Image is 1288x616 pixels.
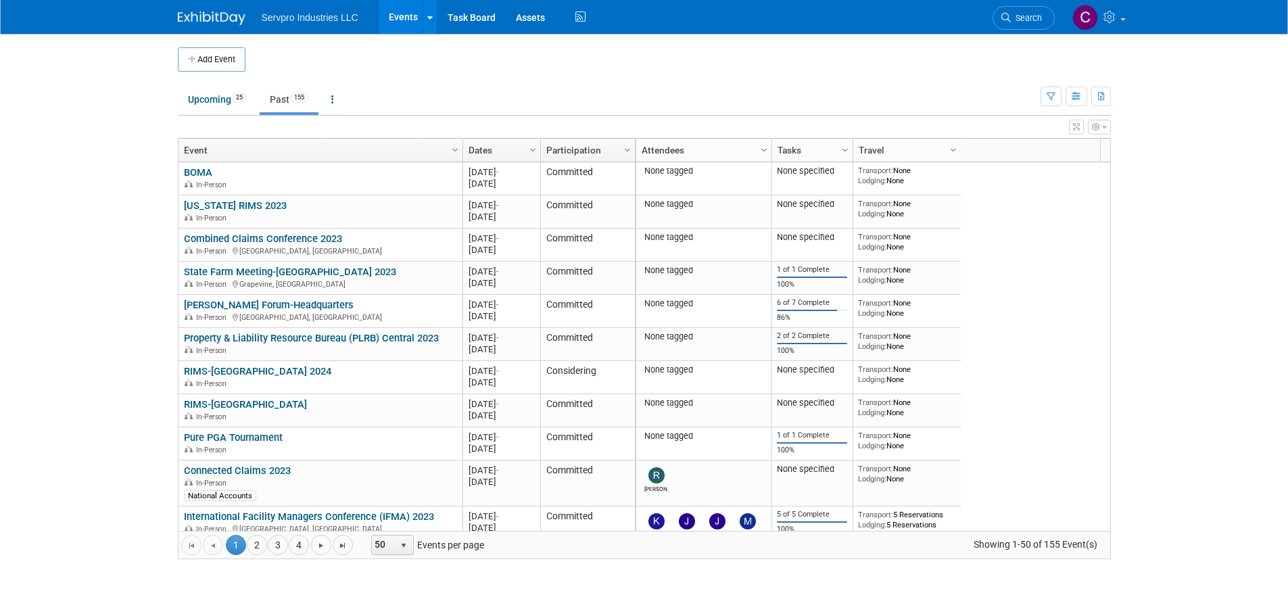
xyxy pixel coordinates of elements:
[540,229,635,262] td: Committed
[184,266,396,278] a: State Farm Meeting-[GEOGRAPHIC_DATA] 2023
[469,398,534,410] div: [DATE]
[777,199,847,210] div: None specified
[858,510,893,519] span: Transport:
[525,139,540,159] a: Column Settings
[858,265,893,275] span: Transport:
[290,93,308,103] span: 155
[469,332,534,343] div: [DATE]
[184,490,256,501] div: National Accounts
[196,181,231,189] span: In-Person
[540,195,635,229] td: Committed
[641,431,766,442] div: None tagged
[777,346,847,356] div: 100%
[777,232,847,243] div: None specified
[1072,5,1098,30] img: Chris Chassagneux
[333,535,353,555] a: Go to the last page
[185,313,193,320] img: In-Person Event
[196,446,231,454] span: In-Person
[469,199,534,211] div: [DATE]
[858,232,955,252] div: None None
[705,529,729,538] div: Jay Reynolds
[448,139,462,159] a: Column Settings
[777,525,847,534] div: 100%
[777,510,847,519] div: 5 of 5 Complete
[961,535,1110,554] span: Showing 1-50 of 155 Event(s)
[858,474,886,483] span: Lodging:
[181,535,201,555] a: Go to the first page
[185,346,193,353] img: In-Person Event
[184,465,291,477] a: Connected Claims 2023
[858,242,886,252] span: Lodging:
[226,535,246,555] span: 1
[641,364,766,375] div: None tagged
[398,540,409,551] span: select
[260,87,318,112] a: Past155
[469,244,534,256] div: [DATE]
[469,343,534,355] div: [DATE]
[496,300,499,310] span: -
[858,265,955,285] div: None None
[675,529,698,538] div: Joanna Zwink
[858,398,955,417] div: None None
[469,365,534,377] div: [DATE]
[178,47,245,72] button: Add Event
[469,139,531,162] a: Dates
[858,341,886,351] span: Lodging:
[777,464,847,475] div: None specified
[184,311,456,323] div: [GEOGRAPHIC_DATA], [GEOGRAPHIC_DATA]
[469,277,534,289] div: [DATE]
[337,540,348,551] span: Go to the last page
[496,233,499,243] span: -
[644,529,668,538] div: Kevin Wofford
[540,506,635,572] td: Committed
[540,361,635,394] td: Considering
[262,12,358,23] span: Servpro Industries LLC
[622,145,633,156] span: Column Settings
[709,513,725,529] img: Jay Reynolds
[648,467,665,483] img: Rick Dubois
[196,247,231,256] span: In-Person
[1011,13,1042,23] span: Search
[777,298,847,308] div: 6 of 7 Complete
[540,295,635,328] td: Committed
[496,366,499,376] span: -
[268,535,288,555] a: 3
[540,262,635,295] td: Committed
[858,199,893,208] span: Transport:
[858,275,886,285] span: Lodging:
[777,313,847,323] div: 86%
[196,280,231,289] span: In-Person
[858,166,893,175] span: Transport:
[858,510,955,529] div: 5 Reservations 5 Reservations
[777,364,847,375] div: None specified
[858,464,893,473] span: Transport:
[185,525,193,531] img: In-Person Event
[469,233,534,244] div: [DATE]
[185,247,193,254] img: In-Person Event
[641,398,766,408] div: None tagged
[450,145,460,156] span: Column Settings
[527,145,538,156] span: Column Settings
[858,408,886,417] span: Lodging:
[196,346,231,355] span: In-Person
[858,298,955,318] div: None None
[178,87,257,112] a: Upcoming25
[469,211,534,222] div: [DATE]
[496,266,499,277] span: -
[496,465,499,475] span: -
[196,214,231,222] span: In-Person
[858,398,893,407] span: Transport:
[777,331,847,341] div: 2 of 2 Complete
[648,513,665,529] img: Kevin Wofford
[184,431,283,444] a: Pure PGA Tournament
[185,181,193,187] img: In-Person Event
[540,162,635,195] td: Committed
[185,214,193,220] img: In-Person Event
[858,176,886,185] span: Lodging:
[184,332,439,344] a: Property & Liability Resource Bureau (PLRB) Central 2023
[858,331,893,341] span: Transport:
[858,209,886,218] span: Lodging:
[469,522,534,534] div: [DATE]
[185,379,193,386] img: In-Person Event
[777,265,847,275] div: 1 of 1 Complete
